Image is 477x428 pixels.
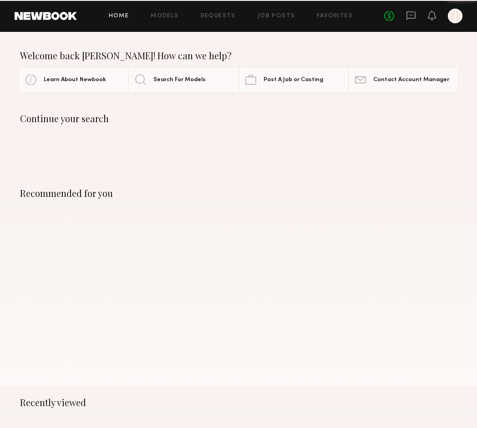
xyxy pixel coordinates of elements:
[264,77,323,83] span: Post A Job or Casting
[373,77,449,83] span: Contact Account Manager
[258,13,295,19] a: Job Posts
[109,13,129,19] a: Home
[448,9,462,23] a: J
[44,77,106,83] span: Learn About Newbook
[151,13,178,19] a: Models
[130,68,237,91] a: Search For Models
[201,13,236,19] a: Requests
[20,50,457,61] div: Welcome back [PERSON_NAME]! How can we help?
[20,113,457,124] div: Continue your search
[240,68,347,91] a: Post A Job or Casting
[20,397,457,408] div: Recently viewed
[20,188,457,199] div: Recommended for you
[20,68,127,91] a: Learn About Newbook
[153,77,206,83] span: Search For Models
[317,13,353,19] a: Favorites
[350,68,457,91] a: Contact Account Manager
